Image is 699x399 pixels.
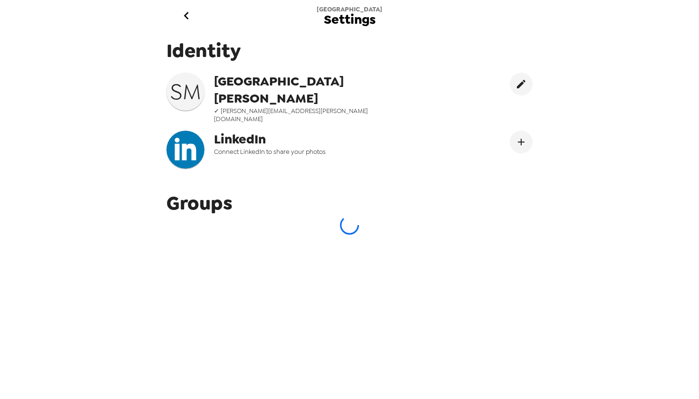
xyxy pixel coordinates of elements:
button: edit [510,73,533,95]
span: Identity [166,38,533,63]
span: [GEOGRAPHIC_DATA] [PERSON_NAME] [214,73,406,107]
span: ✓ [PERSON_NAME][EMAIL_ADDRESS][PERSON_NAME][DOMAIN_NAME] [214,107,406,123]
span: Connect LinkedIn to share your photos [214,148,406,156]
h3: S M [166,78,204,105]
span: [GEOGRAPHIC_DATA] [317,5,382,13]
span: Settings [324,13,376,26]
span: LinkedIn [214,131,406,148]
button: Connect LinekdIn [510,131,533,153]
span: Groups [166,190,233,216]
img: headshotImg [166,131,204,169]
